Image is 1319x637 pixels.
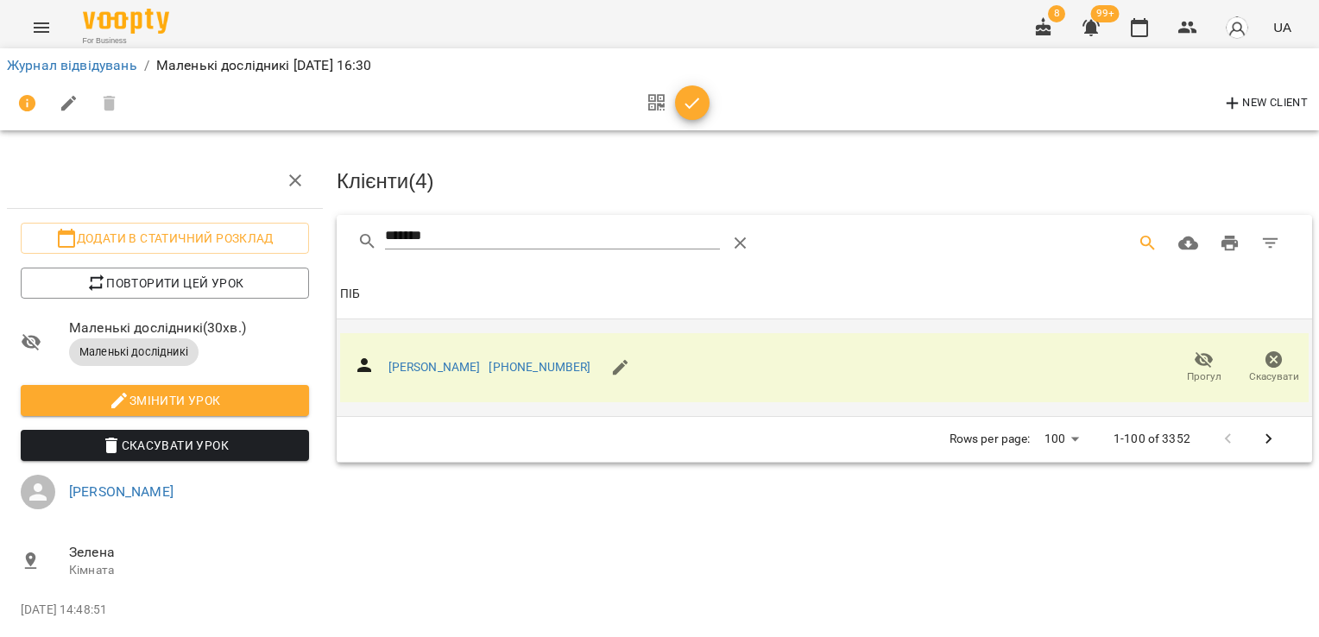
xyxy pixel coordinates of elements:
[1250,223,1291,264] button: Фільтр
[340,284,360,305] div: ПІБ
[1249,369,1299,384] span: Скасувати
[1266,11,1298,43] button: UA
[337,170,1312,192] h3: Клієнти ( 4 )
[7,57,137,73] a: Журнал відвідувань
[69,542,309,563] span: Зелена
[1048,5,1065,22] span: 8
[1239,344,1309,392] button: Скасувати
[388,360,481,374] a: [PERSON_NAME]
[35,228,295,249] span: Додати в статичний розклад
[21,7,62,48] button: Menu
[35,390,295,411] span: Змінити урок
[1127,223,1169,264] button: Search
[385,223,720,250] input: Search
[21,223,309,254] button: Додати в статичний розклад
[83,9,169,34] img: Voopty Logo
[1168,223,1209,264] button: Завантажити CSV
[69,483,174,500] a: [PERSON_NAME]
[1225,16,1249,40] img: avatar_s.png
[1218,90,1312,117] button: New Client
[156,55,372,76] p: Маленькі дослідникі [DATE] 16:30
[1187,369,1221,384] span: Прогул
[69,318,309,338] span: Маленькі дослідникі ( 30 хв. )
[489,360,590,374] a: [PHONE_NUMBER]
[69,562,309,579] p: Кімната
[21,602,309,619] p: [DATE] 14:48:51
[144,55,149,76] li: /
[1114,431,1190,448] p: 1-100 of 3352
[69,344,199,360] span: Маленькі дослідникі
[1273,18,1291,36] span: UA
[21,430,309,461] button: Скасувати Урок
[1209,223,1251,264] button: Друк
[337,215,1312,270] div: Table Toolbar
[1222,93,1308,114] span: New Client
[1091,5,1120,22] span: 99+
[7,55,1312,76] nav: breadcrumb
[1169,344,1239,392] button: Прогул
[35,435,295,456] span: Скасувати Урок
[21,385,309,416] button: Змінити урок
[1248,419,1290,460] button: Next Page
[340,284,1309,305] span: ПІБ
[1038,426,1086,451] div: 100
[950,431,1031,448] p: Rows per page:
[21,268,309,299] button: Повторити цей урок
[35,273,295,293] span: Повторити цей урок
[83,35,169,47] span: For Business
